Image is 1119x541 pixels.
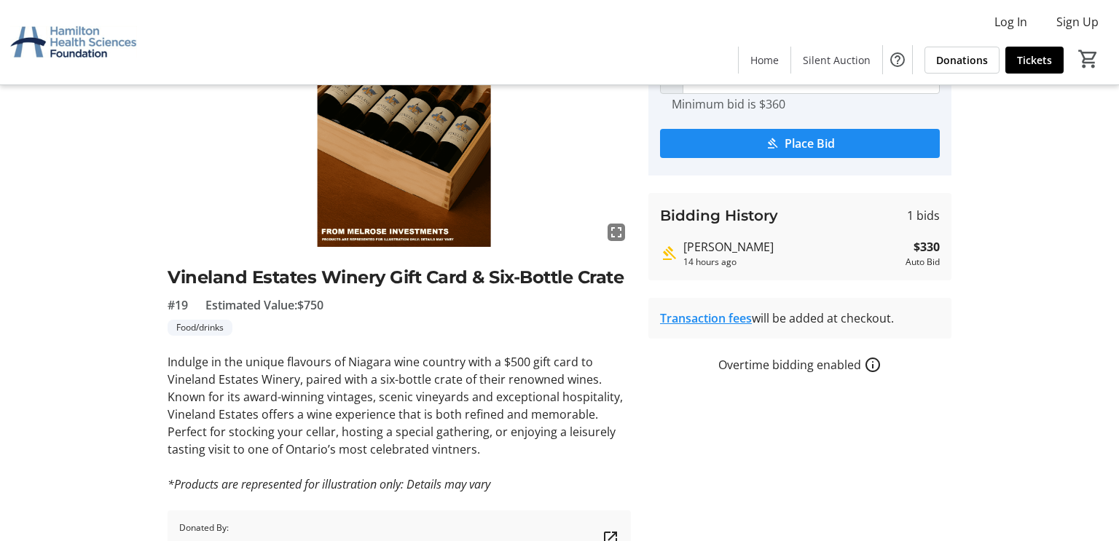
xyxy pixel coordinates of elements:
[914,238,940,256] strong: $330
[1045,10,1110,33] button: Sign Up
[983,10,1039,33] button: Log In
[907,207,940,224] span: 1 bids
[883,45,912,74] button: Help
[1017,52,1052,68] span: Tickets
[1075,46,1102,72] button: Cart
[906,256,940,269] div: Auto Bid
[683,238,900,256] div: [PERSON_NAME]
[660,245,678,262] mat-icon: Highest bid
[660,205,778,226] h3: Bidding History
[660,309,940,327] div: will be added at checkout.
[168,264,631,291] h2: Vineland Estates Winery Gift Card & Six-Bottle Crate
[791,47,882,74] a: Silent Auction
[994,13,1027,31] span: Log In
[683,256,900,269] div: 14 hours ago
[168,296,188,314] span: #19
[672,97,785,111] tr-hint: Minimum bid is $360
[1056,13,1099,31] span: Sign Up
[803,52,871,68] span: Silent Auction
[739,47,790,74] a: Home
[608,224,625,241] mat-icon: fullscreen
[864,356,882,374] a: How overtime bidding works for silent auctions
[648,356,951,374] div: Overtime bidding enabled
[1005,47,1064,74] a: Tickets
[168,476,490,492] em: *Products are represented for illustration only: Details may vary
[660,129,940,158] button: Place Bid
[936,52,988,68] span: Donations
[9,6,138,79] img: Hamilton Health Sciences Foundation's Logo
[168,320,232,336] tr-label-badge: Food/drinks
[205,296,323,314] span: Estimated Value: $750
[660,310,752,326] a: Transaction fees
[168,353,631,458] p: Indulge in the unique flavours of Niagara wine country with a $500 gift card to Vineland Estates ...
[785,135,835,152] span: Place Bid
[179,521,297,534] span: Donated By:
[924,47,1000,74] a: Donations
[750,52,779,68] span: Home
